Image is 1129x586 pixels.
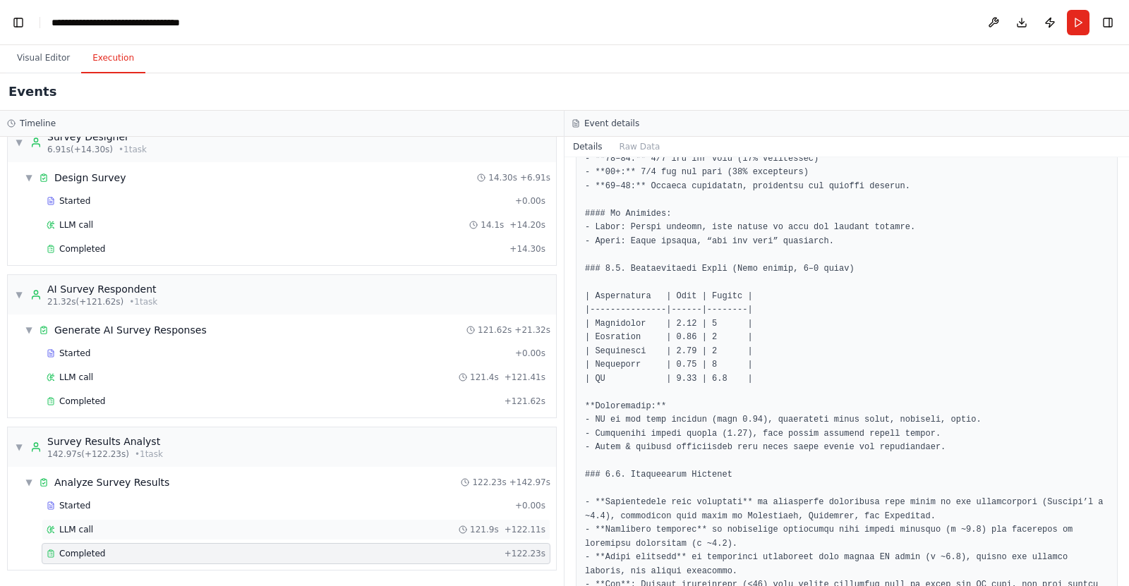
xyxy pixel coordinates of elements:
span: 14.1s [481,219,504,231]
span: Completed [59,243,105,255]
span: ▼ [25,324,33,336]
span: 21.32s (+121.62s) [47,296,123,307]
button: Execution [81,44,145,73]
span: Generate AI Survey Responses [54,323,207,337]
span: • 1 task [129,296,157,307]
span: + 142.97s [509,477,550,488]
h2: Events [8,82,56,102]
span: 14.30s [488,172,517,183]
span: 121.62s [478,324,512,336]
span: + 14.30s [509,243,545,255]
h3: Timeline [20,118,56,129]
span: Design Survey [54,171,126,185]
span: + 0.00s [515,348,545,359]
span: + 121.62s [505,396,545,407]
div: Survey Results Analyst [47,434,163,448]
span: Completed [59,396,105,407]
span: + 0.00s [515,195,545,207]
span: 121.9s [470,524,499,535]
span: + 0.00s [515,500,545,511]
span: + 122.11s [505,524,545,535]
span: 142.97s (+122.23s) [47,448,129,460]
button: Details [564,137,611,157]
span: 6.91s (+14.30s) [47,144,113,155]
span: LLM call [59,372,93,383]
span: ▼ [15,289,23,300]
nav: breadcrumb [52,16,210,30]
span: + 21.32s [514,324,550,336]
span: Started [59,348,90,359]
span: Completed [59,548,105,559]
button: Hide left sidebar [8,13,28,32]
span: ▼ [15,137,23,148]
span: Started [59,195,90,207]
span: LLM call [59,524,93,535]
span: 122.23s [472,477,506,488]
span: + 14.20s [509,219,545,231]
button: Visual Editor [6,44,81,73]
h3: Event details [584,118,639,129]
span: ▼ [15,441,23,453]
span: ▼ [25,172,33,183]
span: + 121.41s [505,372,545,383]
span: Analyze Survey Results [54,475,169,489]
button: Raw Data [611,137,669,157]
span: 121.4s [470,372,499,383]
span: ▼ [25,477,33,488]
span: + 122.23s [505,548,545,559]
div: AI Survey Respondent [47,282,157,296]
div: Survey Designer [47,130,147,144]
button: Hide right sidebar [1098,13,1118,32]
span: + 6.91s [520,172,550,183]
span: Started [59,500,90,511]
span: LLM call [59,219,93,231]
span: • 1 task [135,448,163,460]
span: • 1 task [119,144,147,155]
